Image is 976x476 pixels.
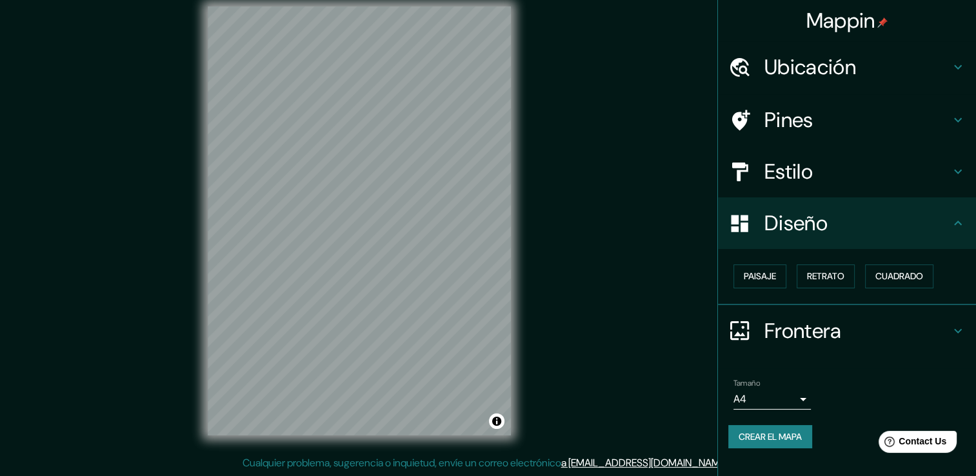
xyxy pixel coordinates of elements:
[861,426,962,462] iframe: Help widget launcher
[764,54,950,80] h4: Ubicación
[877,17,888,28] img: pin-icon.png
[744,268,776,284] font: Paisaje
[718,41,976,93] div: Ubicación
[764,159,950,184] h4: Estilo
[243,455,730,471] p: Cualquier problema, sugerencia o inquietud, envíe un correo electrónico .
[764,210,950,236] h4: Diseño
[733,389,811,410] div: A4
[489,413,504,429] button: Alternar atribución
[718,305,976,357] div: Frontera
[807,268,844,284] font: Retrato
[561,456,728,470] a: a [EMAIL_ADDRESS][DOMAIN_NAME]
[728,425,812,449] button: Crear el mapa
[764,318,950,344] h4: Frontera
[764,107,950,133] h4: Pines
[739,429,802,445] font: Crear el mapa
[718,197,976,249] div: Diseño
[875,268,923,284] font: Cuadrado
[733,264,786,288] button: Paisaje
[733,377,760,388] label: Tamaño
[718,146,976,197] div: Estilo
[208,6,511,435] canvas: Mapa
[806,7,875,34] font: Mappin
[718,94,976,146] div: Pines
[797,264,855,288] button: Retrato
[865,264,933,288] button: Cuadrado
